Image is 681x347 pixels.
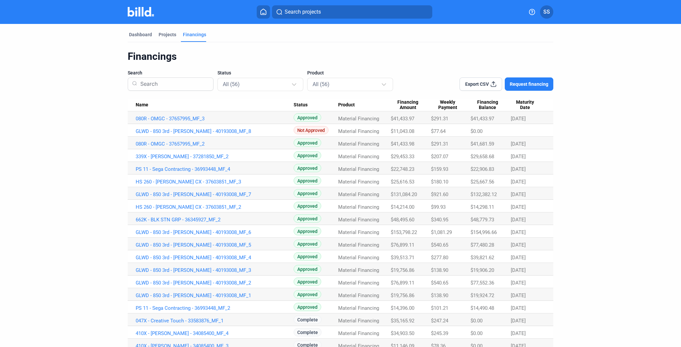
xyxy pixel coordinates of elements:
[136,280,294,286] a: GLWD - 850 3rd - [PERSON_NAME] - 40193008_MF_2
[136,204,294,210] a: HS 260 - [PERSON_NAME] CX - 37603851_MF_2
[138,75,209,93] input: Search
[183,31,206,38] div: Financings
[391,99,431,111] div: Financing Amount
[511,99,539,111] span: Maturity Date
[431,229,452,235] span: $1,081.29
[136,305,294,311] a: PS 11 - Sega Contracting - 36993448_MF_2
[338,330,379,336] span: Material Financing
[391,292,414,298] span: $19,756.86
[510,81,548,87] span: Request financing
[391,141,414,147] span: $41,433.98
[460,77,502,91] button: Export CSV
[471,191,497,197] span: $132,382.12
[471,99,505,111] span: Financing Balance
[391,280,414,286] span: $76,899.11
[471,242,494,248] span: $77,480.28
[431,191,448,197] span: $921.60
[471,204,494,210] span: $14,298.11
[511,99,545,111] div: Maturity Date
[391,128,414,134] span: $11,043.08
[338,128,379,134] span: Material Financing
[223,81,240,87] mat-select-trigger: All (56)
[391,242,414,248] span: $76,899.11
[391,217,414,223] span: $48,495.60
[136,292,294,298] a: GLWD - 850 3rd - [PERSON_NAME] - 40193008_MF_1
[294,290,321,298] span: Approved
[431,242,448,248] span: $540.65
[511,204,526,210] span: [DATE]
[294,113,321,122] span: Approved
[136,318,294,324] a: 047X - Creative Touch - 33583876_MF_1
[431,330,448,336] span: $245.39
[391,99,425,111] span: Financing Amount
[431,154,448,160] span: $207.07
[294,214,321,223] span: Approved
[511,330,526,336] span: [DATE]
[136,242,294,248] a: GLWD - 850 3rd - [PERSON_NAME] - 40193008_MF_5
[511,141,526,147] span: [DATE]
[294,328,322,336] span: Complete
[511,154,526,160] span: [DATE]
[294,278,321,286] span: Approved
[431,292,448,298] span: $138.90
[471,318,482,324] span: $0.00
[136,116,294,122] a: 080R - OMGC - 37657995_MF_3
[471,229,497,235] span: $154,996.66
[431,267,448,273] span: $138.90
[338,318,379,324] span: Material Financing
[391,318,414,324] span: $35,165.92
[471,116,494,122] span: $41,433.97
[511,217,526,223] span: [DATE]
[431,305,448,311] span: $101.21
[431,99,465,111] span: Weekly Payment
[391,255,414,261] span: $39,513.71
[431,141,448,147] span: $291.31
[391,116,414,122] span: $41,433.97
[471,255,494,261] span: $39,821.62
[272,5,432,19] button: Search projects
[391,305,414,311] span: $14,396.00
[313,81,330,87] mat-select-trigger: All (56)
[294,151,321,160] span: Approved
[511,292,526,298] span: [DATE]
[136,267,294,273] a: GLWD - 850 3rd - [PERSON_NAME] - 40193008_MF_3
[431,128,446,134] span: $77.64
[391,191,417,197] span: $131,084.20
[543,8,550,16] span: SS
[471,217,494,223] span: $48,779.73
[391,154,414,160] span: $29,453.33
[338,204,379,210] span: Material Financing
[431,318,448,324] span: $247.24
[294,240,321,248] span: Approved
[136,217,294,223] a: 662K - BLK STN GRP - 36345927_MF_2
[471,141,494,147] span: $41,681.59
[294,265,321,273] span: Approved
[136,191,294,197] a: GLWD - 850 3rd - [PERSON_NAME] - 40193008_MF_7
[391,204,414,210] span: $14,214.00
[338,255,379,261] span: Material Financing
[471,179,494,185] span: $25,667.56
[294,202,321,210] span: Approved
[511,280,526,286] span: [DATE]
[338,102,355,108] span: Product
[217,69,231,76] span: Status
[511,318,526,324] span: [DATE]
[338,229,379,235] span: Material Financing
[431,179,448,185] span: $180.10
[338,166,379,172] span: Material Financing
[136,102,294,108] div: Name
[511,229,526,235] span: [DATE]
[338,191,379,197] span: Material Financing
[338,154,379,160] span: Material Financing
[136,255,294,261] a: GLWD - 850 3rd - [PERSON_NAME] - 40193008_MF_4
[136,128,294,134] a: GLWD - 850 3rd - [PERSON_NAME] - 40193008_MF_8
[294,303,321,311] span: Approved
[128,69,142,76] span: Search
[136,154,294,160] a: 339X - [PERSON_NAME] - 37281850_MF_2
[338,141,379,147] span: Material Financing
[505,77,553,91] button: Request financing
[511,267,526,273] span: [DATE]
[471,292,494,298] span: $19,924.72
[431,99,471,111] div: Weekly Payment
[136,179,294,185] a: HS 260 - [PERSON_NAME] CX - 37603851_MF_3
